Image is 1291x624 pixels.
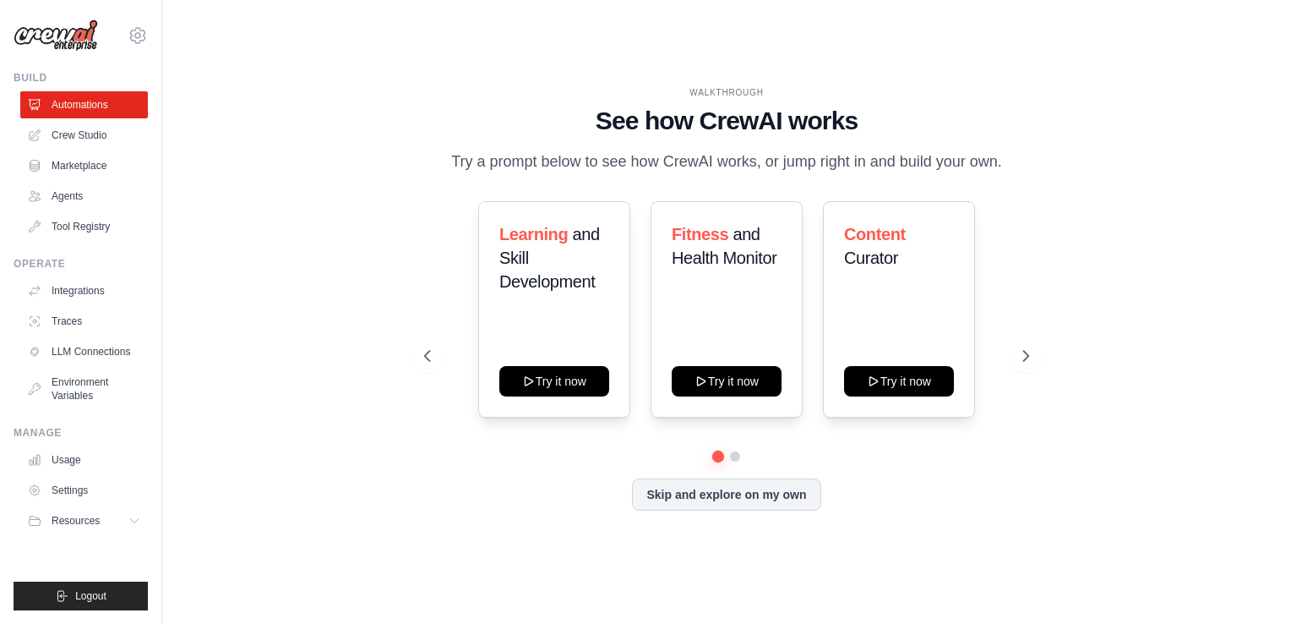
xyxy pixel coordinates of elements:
[75,589,106,603] span: Logout
[20,213,148,240] a: Tool Registry
[20,122,148,149] a: Crew Studio
[20,308,148,335] a: Traces
[20,338,148,365] a: LLM Connections
[424,106,1028,136] h1: See how CrewAI works
[20,507,148,534] button: Resources
[844,225,906,244] span: Content
[14,71,148,85] div: Build
[20,91,148,118] a: Automations
[499,225,568,244] span: Learning
[14,257,148,271] div: Operate
[20,277,148,304] a: Integrations
[499,225,600,291] span: and Skill Development
[20,446,148,473] a: Usage
[52,514,100,528] span: Resources
[20,369,148,409] a: Environment Variables
[844,366,954,397] button: Try it now
[14,426,148,440] div: Manage
[672,225,728,244] span: Fitness
[632,479,820,511] button: Skip and explore on my own
[14,19,98,52] img: Logo
[443,150,1010,174] p: Try a prompt below to see how CrewAI works, or jump right in and build your own.
[20,152,148,179] a: Marketplace
[20,183,148,210] a: Agents
[14,582,148,610] button: Logout
[672,366,782,397] button: Try it now
[424,86,1028,99] div: WALKTHROUGH
[499,366,609,397] button: Try it now
[1207,543,1291,624] iframe: Chat Widget
[20,477,148,504] a: Settings
[844,249,898,267] span: Curator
